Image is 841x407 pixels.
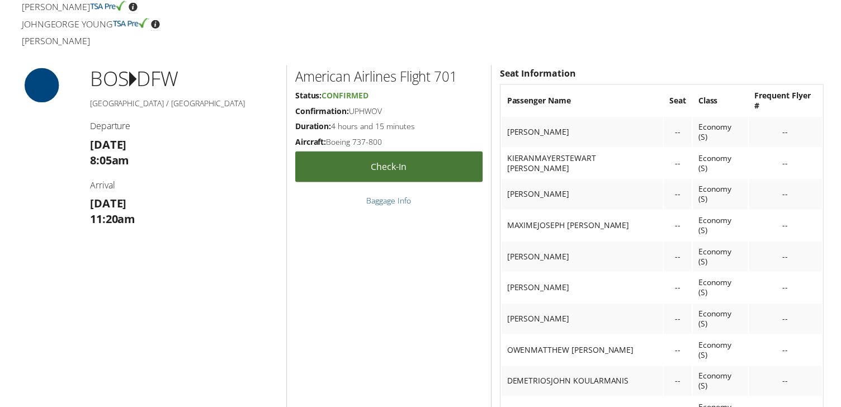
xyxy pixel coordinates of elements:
th: Frequent Flyer # [751,86,824,116]
div: -- [757,315,819,325]
a: Check-in [295,152,483,183]
td: Economy (S) [694,149,750,179]
div: -- [671,315,688,325]
div: -- [671,284,688,294]
td: [PERSON_NAME] [502,274,664,304]
td: Economy (S) [694,274,750,304]
td: KIERANMAYERSTEWART [PERSON_NAME] [502,149,664,179]
div: -- [671,127,688,138]
td: OWENMATTHEW [PERSON_NAME] [502,337,664,367]
strong: Seat Information [500,68,577,80]
strong: Confirmation: [295,106,349,117]
td: [PERSON_NAME] [502,180,664,210]
div: -- [671,253,688,263]
div: -- [671,378,688,388]
div: -- [757,378,819,388]
div: -- [757,190,819,200]
td: Economy (S) [694,337,750,367]
th: Passenger Name [502,86,664,116]
td: Economy (S) [694,117,750,148]
div: -- [671,347,688,357]
h4: [PERSON_NAME] [20,35,414,47]
th: Class [694,86,750,116]
strong: 8:05am [88,153,128,168]
div: -- [757,221,819,231]
h5: UPHWOV [295,106,483,117]
td: Economy (S) [694,180,750,210]
strong: Status: [295,91,322,101]
h2: American Airlines Flight 701 [295,68,483,87]
div: -- [757,347,819,357]
div: -- [671,159,688,169]
td: [PERSON_NAME] [502,243,664,273]
strong: Duration: [295,121,331,132]
div: -- [671,190,688,200]
strong: Aircraft: [295,137,326,148]
h4: [PERSON_NAME] [20,1,414,13]
td: Economy (S) [694,368,750,398]
a: Baggage Info [366,196,411,207]
td: MAXIMEJOSEPH [PERSON_NAME] [502,211,664,242]
div: -- [671,221,688,231]
span: Confirmed [322,91,368,101]
h1: BOS DFW [88,65,277,93]
div: -- [757,284,819,294]
td: Economy (S) [694,243,750,273]
div: -- [757,253,819,263]
h5: [GEOGRAPHIC_DATA] / [GEOGRAPHIC_DATA] [88,98,277,110]
strong: [DATE] [88,197,125,212]
td: [PERSON_NAME] [502,305,664,335]
th: Seat [665,86,693,116]
h4: Departure [88,120,277,132]
img: tsa-precheck.png [111,18,148,28]
td: [PERSON_NAME] [502,117,664,148]
h4: Arrival [88,180,277,192]
td: DEMETRIOSJOHN KOULARMANIS [502,368,664,398]
h4: Johngeorge Young [20,18,414,30]
strong: 11:20am [88,212,134,228]
td: Economy (S) [694,211,750,242]
img: tsa-precheck.png [88,1,125,11]
div: -- [757,127,819,138]
h5: 4 hours and 15 minutes [295,121,483,132]
h5: Boeing 737-800 [295,137,483,148]
strong: [DATE] [88,138,125,153]
div: -- [757,159,819,169]
td: Economy (S) [694,305,750,335]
